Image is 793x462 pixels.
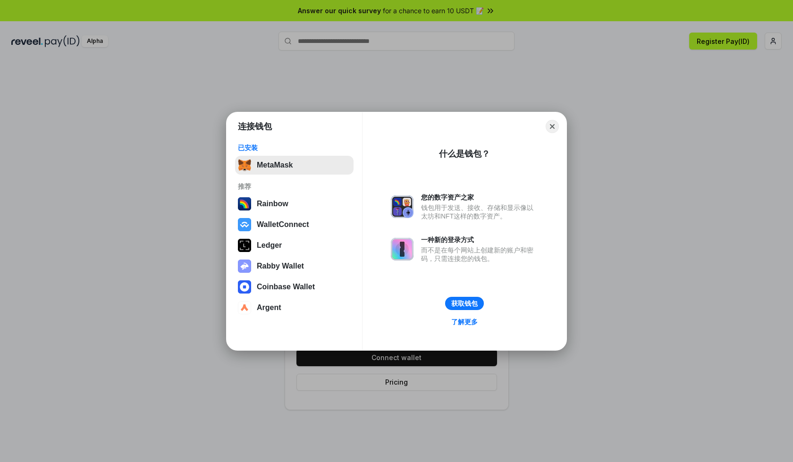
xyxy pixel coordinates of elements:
[238,182,351,191] div: 推荐
[235,236,354,255] button: Ledger
[391,238,413,260] img: svg+xml,%3Csvg%20xmlns%3D%22http%3A%2F%2Fwww.w3.org%2F2000%2Fsvg%22%20fill%3D%22none%22%20viewBox...
[235,298,354,317] button: Argent
[238,218,251,231] img: svg+xml,%3Csvg%20width%3D%2228%22%20height%3D%2228%22%20viewBox%3D%220%200%2028%2028%22%20fill%3D...
[439,148,490,160] div: 什么是钱包？
[238,121,272,132] h1: 连接钱包
[238,143,351,152] div: 已安装
[391,195,413,218] img: svg+xml,%3Csvg%20xmlns%3D%22http%3A%2F%2Fwww.w3.org%2F2000%2Fsvg%22%20fill%3D%22none%22%20viewBox...
[421,246,538,263] div: 而不是在每个网站上创建新的账户和密码，只需连接您的钱包。
[257,220,309,229] div: WalletConnect
[257,200,288,208] div: Rainbow
[235,215,354,234] button: WalletConnect
[235,156,354,175] button: MetaMask
[238,197,251,210] img: svg+xml,%3Csvg%20width%3D%22120%22%20height%3D%22120%22%20viewBox%3D%220%200%20120%20120%22%20fil...
[445,297,484,310] button: 获取钱包
[235,194,354,213] button: Rainbow
[235,277,354,296] button: Coinbase Wallet
[235,257,354,276] button: Rabby Wallet
[238,280,251,294] img: svg+xml,%3Csvg%20width%3D%2228%22%20height%3D%2228%22%20viewBox%3D%220%200%2028%2028%22%20fill%3D...
[451,299,478,308] div: 获取钱包
[238,159,251,172] img: svg+xml,%3Csvg%20fill%3D%22none%22%20height%3D%2233%22%20viewBox%3D%220%200%2035%2033%22%20width%...
[446,316,483,328] a: 了解更多
[257,262,304,270] div: Rabby Wallet
[238,301,251,314] img: svg+xml,%3Csvg%20width%3D%2228%22%20height%3D%2228%22%20viewBox%3D%220%200%2028%2028%22%20fill%3D...
[238,239,251,252] img: svg+xml,%3Csvg%20xmlns%3D%22http%3A%2F%2Fwww.w3.org%2F2000%2Fsvg%22%20width%3D%2228%22%20height%3...
[546,120,559,133] button: Close
[421,235,538,244] div: 一种新的登录方式
[238,260,251,273] img: svg+xml,%3Csvg%20xmlns%3D%22http%3A%2F%2Fwww.w3.org%2F2000%2Fsvg%22%20fill%3D%22none%22%20viewBox...
[257,283,315,291] div: Coinbase Wallet
[421,203,538,220] div: 钱包用于发送、接收、存储和显示像以太坊和NFT这样的数字资产。
[451,318,478,326] div: 了解更多
[257,161,293,169] div: MetaMask
[257,241,282,250] div: Ledger
[421,193,538,202] div: 您的数字资产之家
[257,303,281,312] div: Argent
